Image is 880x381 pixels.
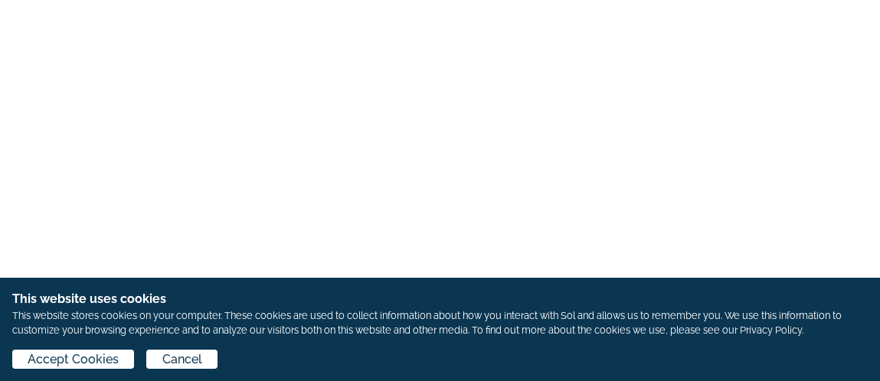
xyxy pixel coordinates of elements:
[146,350,217,369] button: Cancel
[28,350,119,369] span: Accept Cookies
[12,350,134,369] button: Accept Cookies
[12,290,868,308] h1: This website uses cookies
[162,350,202,369] span: Cancel
[12,308,868,337] p: This website stores cookies on your computer. These cookies are used to collect information about...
